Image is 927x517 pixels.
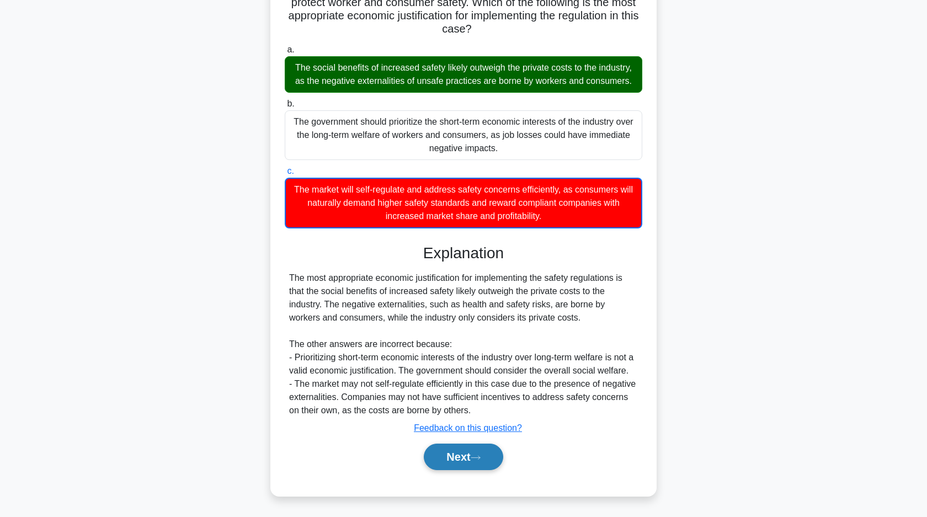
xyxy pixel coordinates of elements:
span: b. [287,99,294,108]
h3: Explanation [291,244,636,263]
span: c. [287,166,294,175]
span: a. [287,45,294,54]
div: The market will self-regulate and address safety concerns efficiently, as consumers will naturall... [285,178,642,228]
div: The social benefits of increased safety likely outweigh the private costs to the industry, as the... [285,56,642,93]
div: The most appropriate economic justification for implementing the safety regulations is that the s... [289,271,638,417]
button: Next [424,444,503,470]
div: The government should prioritize the short-term economic interests of the industry over the long-... [285,110,642,160]
a: Feedback on this question? [414,423,522,433]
